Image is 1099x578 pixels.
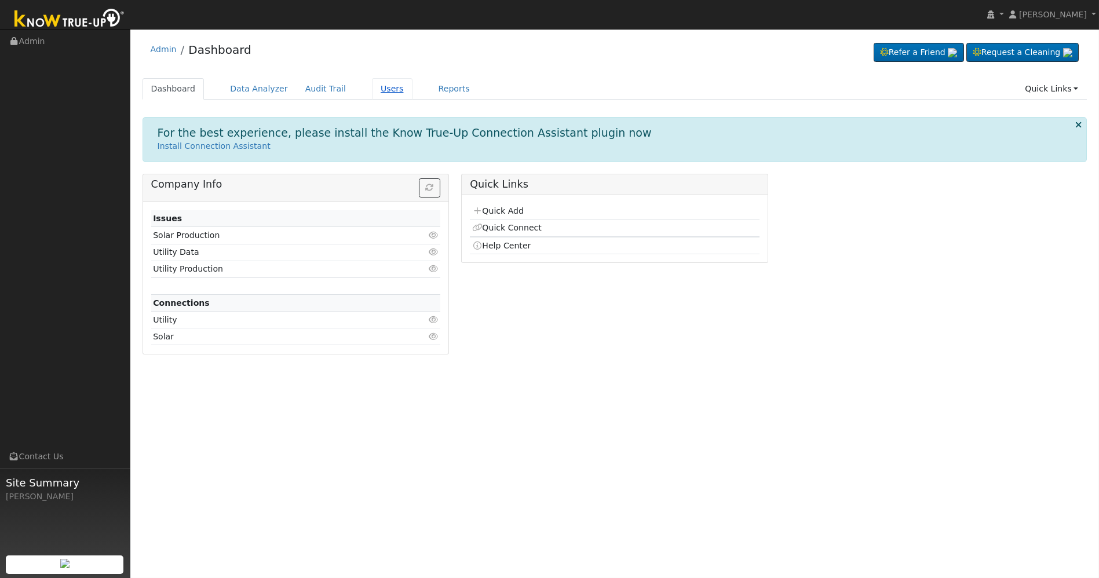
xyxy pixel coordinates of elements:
a: Quick Add [472,206,524,215]
i: Click to view [428,332,439,341]
a: Help Center [472,241,531,250]
a: Admin [151,45,177,54]
a: Reports [430,78,479,100]
a: Users [372,78,412,100]
i: Click to view [428,231,439,239]
a: Dashboard [188,43,251,57]
td: Utility Data [151,244,394,261]
td: Utility [151,312,394,328]
strong: Connections [153,298,210,308]
span: Site Summary [6,475,124,491]
div: [PERSON_NAME] [6,491,124,503]
i: Click to view [428,248,439,256]
i: Click to view [428,316,439,324]
a: Data Analyzer [221,78,297,100]
span: [PERSON_NAME] [1019,10,1087,19]
i: Click to view [428,265,439,273]
strong: Issues [153,214,182,223]
img: retrieve [948,48,957,57]
a: Request a Cleaning [966,43,1079,63]
a: Audit Trail [297,78,355,100]
td: Utility Production [151,261,394,277]
h5: Company Info [151,178,440,191]
a: Install Connection Assistant [158,141,271,151]
a: Quick Connect [472,223,542,232]
img: Know True-Up [9,6,130,32]
a: Refer a Friend [874,43,964,63]
td: Solar Production [151,227,394,244]
img: retrieve [1063,48,1072,57]
td: Solar [151,328,394,345]
h1: For the best experience, please install the Know True-Up Connection Assistant plugin now [158,126,652,140]
h5: Quick Links [470,178,759,191]
a: Dashboard [143,78,205,100]
img: retrieve [60,559,70,568]
a: Quick Links [1016,78,1087,100]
